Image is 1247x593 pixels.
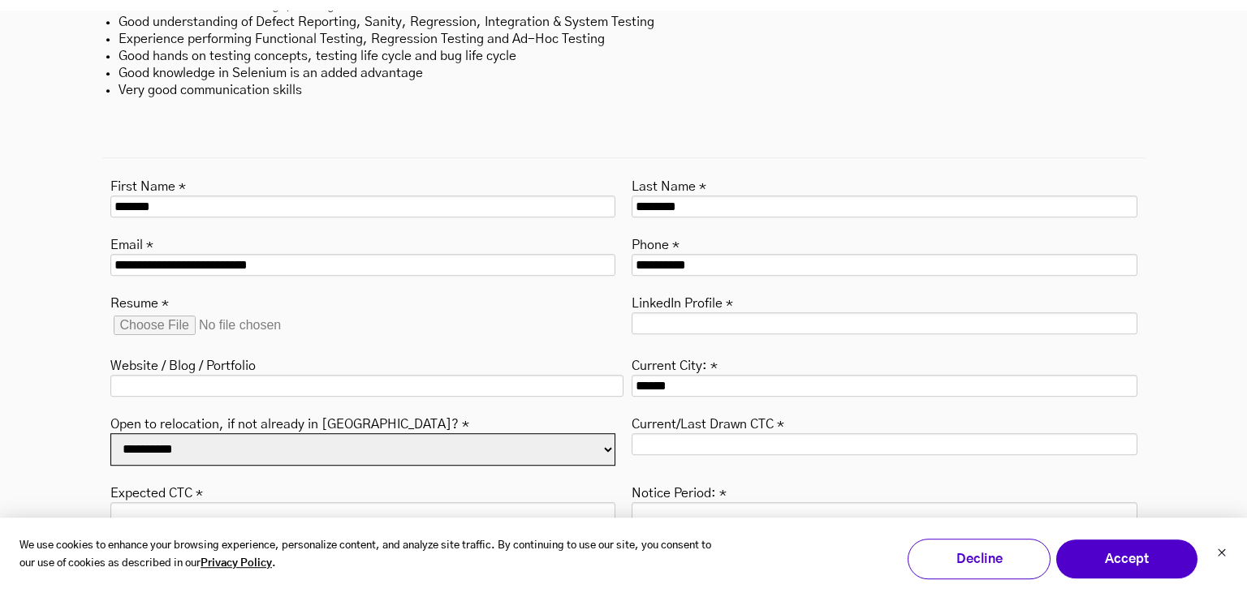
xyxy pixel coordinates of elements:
[632,481,727,502] label: Notice Period: *
[119,31,1129,48] li: Experience performing Functional Testing, Regression Testing and Ad-Hoc Testing
[632,354,718,375] label: Current City: *
[110,291,169,312] label: Resume *
[632,291,733,312] label: LinkedIn Profile *
[119,14,1129,31] li: Good understanding of Defect Reporting, Sanity, Regression, Integration & System Testing
[632,174,706,196] label: Last Name *
[201,555,272,574] a: Privacy Policy
[19,537,729,574] p: We use cookies to enhance your browsing experience, personalize content, and analyze site traffic...
[119,48,1129,65] li: Good hands on testing concepts, testing life cycle and bug life cycle
[110,354,256,375] label: Website / Blog / Portfolio
[110,412,469,433] label: Open to relocation, if not already in [GEOGRAPHIC_DATA]? *
[908,539,1051,579] button: Decline
[632,233,680,254] label: Phone *
[110,233,153,254] label: Email *
[110,481,203,502] label: Expected CTC *
[632,412,784,433] label: Current/Last Drawn CTC *
[110,174,186,196] label: First Name *
[1055,539,1198,579] button: Accept
[119,82,1129,99] li: Very good communication skills
[1217,546,1227,563] button: Dismiss cookie banner
[119,65,1129,82] li: Good knowledge in Selenium is an added advantage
